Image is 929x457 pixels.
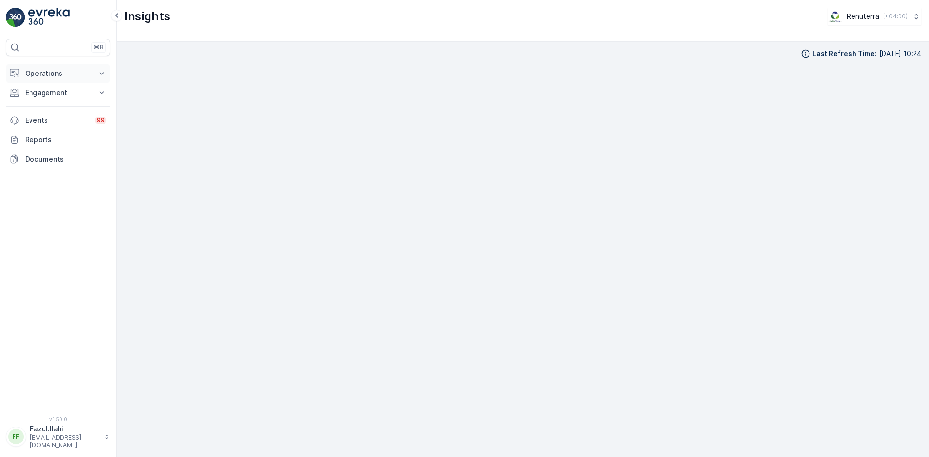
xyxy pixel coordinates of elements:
p: Insights [124,9,170,24]
p: Events [25,116,89,125]
p: [DATE] 10:24 [879,49,921,59]
img: Screenshot_2024-07-26_at_13.33.01.png [828,11,843,22]
p: Documents [25,154,106,164]
p: [EMAIL_ADDRESS][DOMAIN_NAME] [30,434,100,449]
button: Renuterra(+04:00) [828,8,921,25]
a: Events99 [6,111,110,130]
p: Fazul.Ilahi [30,424,100,434]
img: logo_light-DOdMpM7g.png [28,8,70,27]
p: 99 [97,117,105,124]
img: logo [6,8,25,27]
a: Reports [6,130,110,149]
div: FF [8,429,24,444]
p: Last Refresh Time : [812,49,877,59]
p: Engagement [25,88,91,98]
button: Operations [6,64,110,83]
span: v 1.50.0 [6,416,110,422]
button: FFFazul.Ilahi[EMAIL_ADDRESS][DOMAIN_NAME] [6,424,110,449]
p: ⌘B [94,44,104,51]
button: Engagement [6,83,110,103]
p: Renuterra [847,12,879,21]
a: Documents [6,149,110,169]
p: ( +04:00 ) [883,13,908,20]
p: Reports [25,135,106,145]
p: Operations [25,69,91,78]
